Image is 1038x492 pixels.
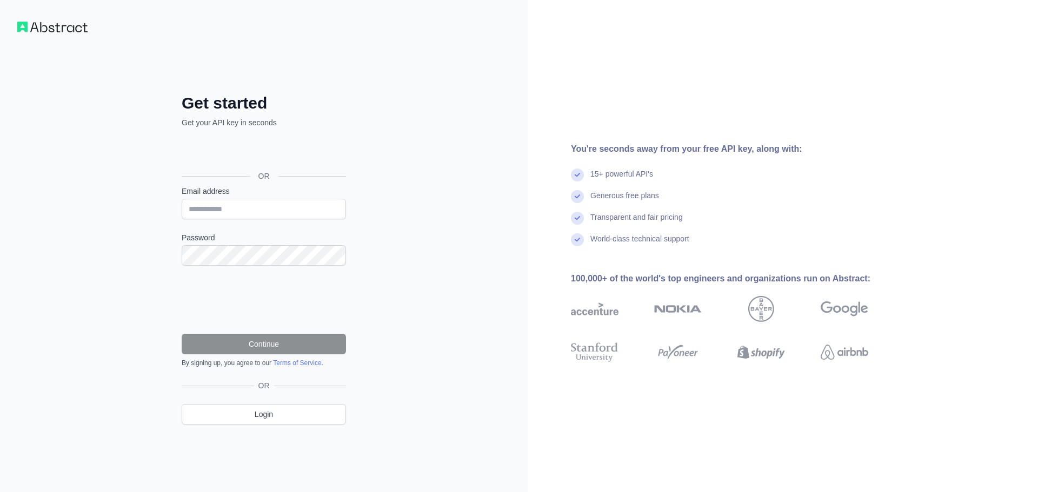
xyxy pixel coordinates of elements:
div: 15+ powerful API's [590,169,653,190]
iframe: reCAPTCHA [182,279,346,321]
span: OR [254,380,274,391]
a: Terms of Service [273,359,321,367]
img: accenture [571,296,618,322]
p: Get your API key in seconds [182,117,346,128]
img: payoneer [654,340,702,364]
div: You're seconds away from your free API key, along with: [571,143,903,156]
div: Generous free plans [590,190,659,212]
label: Email address [182,186,346,197]
div: 100,000+ of the world's top engineers and organizations run on Abstract: [571,272,903,285]
img: check mark [571,212,584,225]
a: Login [182,404,346,424]
img: nokia [654,296,702,322]
label: Password [182,232,346,243]
img: Workflow [17,22,88,32]
img: check mark [571,169,584,181]
img: check mark [571,233,584,246]
img: stanford university [571,340,618,364]
div: Transparent and fair pricing [590,212,683,233]
img: check mark [571,190,584,203]
button: Continue [182,334,346,354]
div: By signing up, you agree to our . [182,359,346,367]
img: bayer [748,296,774,322]
img: shopify [737,340,785,364]
div: World-class technical support [590,233,689,255]
img: airbnb [821,340,868,364]
span: OR [250,171,278,181]
h2: Get started [182,93,346,113]
img: google [821,296,868,322]
iframe: Botón Iniciar sesión con Google [176,140,349,164]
